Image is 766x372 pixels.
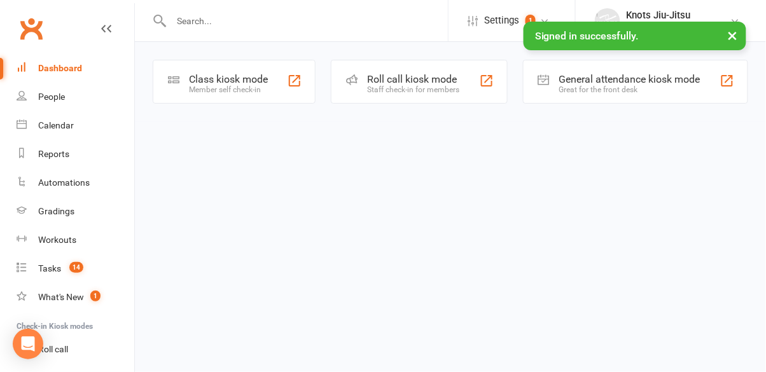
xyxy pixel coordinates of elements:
[627,10,691,21] div: Knots Jiu-Jitsu
[17,83,134,111] a: People
[38,206,74,216] div: Gradings
[15,13,47,45] a: Clubworx
[38,292,84,302] div: What's New
[17,169,134,197] a: Automations
[69,262,83,273] span: 14
[17,254,134,283] a: Tasks 14
[38,63,82,73] div: Dashboard
[559,85,700,94] div: Great for the front desk
[17,226,134,254] a: Workouts
[367,85,459,94] div: Staff check-in for members
[627,21,691,32] div: Knots Jiu-Jitsu
[167,12,448,30] input: Search...
[38,263,61,273] div: Tasks
[17,54,134,83] a: Dashboard
[38,344,68,354] div: Roll call
[189,85,268,94] div: Member self check-in
[17,335,134,364] a: Roll call
[13,329,43,359] div: Open Intercom Messenger
[535,30,639,42] span: Signed in successfully.
[17,140,134,169] a: Reports
[526,15,536,27] span: 1
[17,283,134,312] a: What's New1
[484,6,519,35] span: Settings
[367,73,459,85] div: Roll call kiosk mode
[38,177,90,188] div: Automations
[721,22,744,49] button: ×
[559,73,700,85] div: General attendance kiosk mode
[38,92,65,102] div: People
[189,73,268,85] div: Class kiosk mode
[595,8,620,34] img: thumb_image1637287962.png
[38,235,76,245] div: Workouts
[38,120,74,130] div: Calendar
[17,111,134,140] a: Calendar
[38,149,69,159] div: Reports
[17,197,134,226] a: Gradings
[90,291,101,301] span: 1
